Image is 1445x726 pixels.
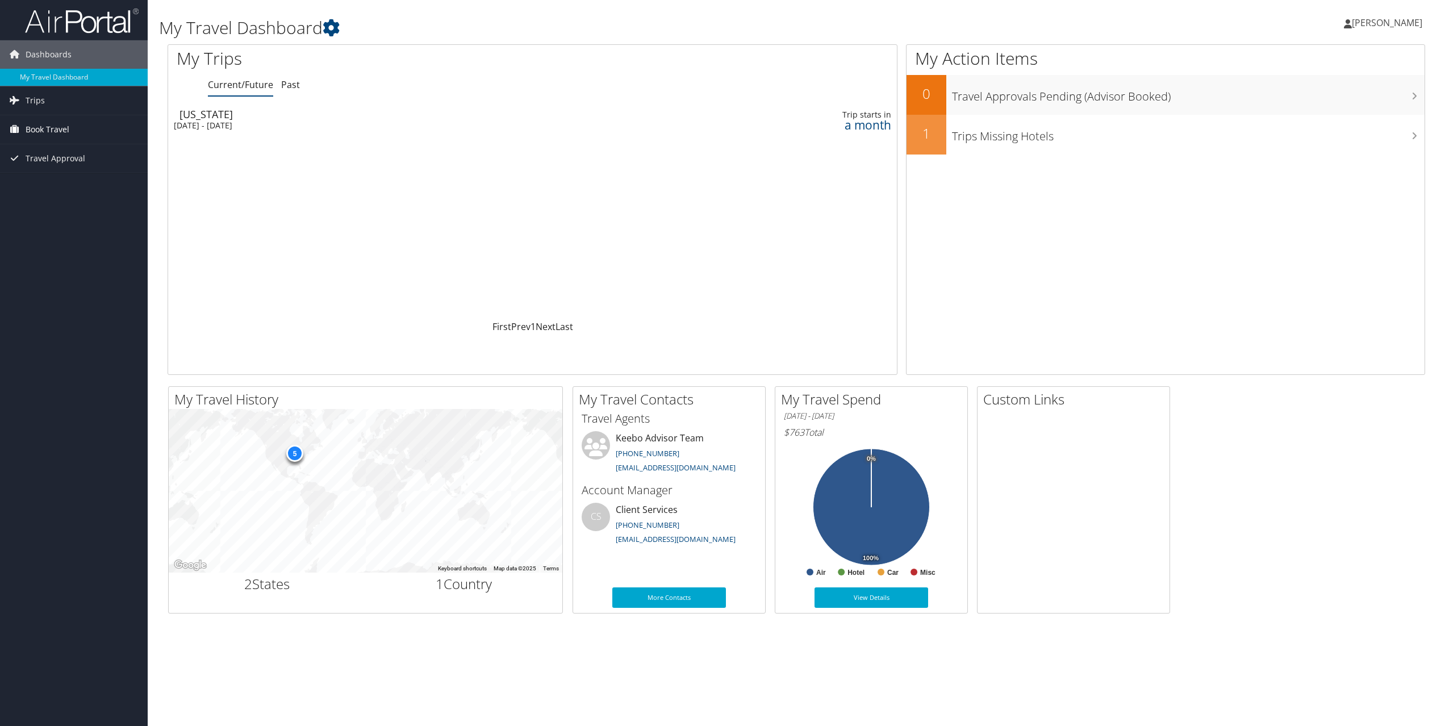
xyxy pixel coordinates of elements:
[907,47,1425,70] h1: My Action Items
[907,124,946,143] h2: 1
[494,565,536,571] span: Map data ©2025
[616,520,679,530] a: [PHONE_NUMBER]
[784,426,804,439] span: $763
[374,574,554,594] h2: Country
[172,558,209,573] img: Google
[612,587,726,608] a: More Contacts
[887,569,899,577] text: Car
[576,503,762,549] li: Client Services
[172,558,209,573] a: Open this area in Google Maps (opens a new window)
[616,448,679,458] a: [PHONE_NUMBER]
[244,574,252,593] span: 2
[781,390,967,409] h2: My Travel Spend
[719,120,891,130] div: a month
[815,587,928,608] a: View Details
[847,569,865,577] text: Hotel
[582,411,757,427] h3: Travel Agents
[920,569,936,577] text: Misc
[816,569,826,577] text: Air
[952,83,1425,105] h3: Travel Approvals Pending (Advisor Booked)
[543,565,559,571] a: Terms (opens in new tab)
[281,78,300,91] a: Past
[616,462,736,473] a: [EMAIL_ADDRESS][DOMAIN_NAME]
[907,115,1425,155] a: 1Trips Missing Hotels
[536,320,556,333] a: Next
[784,411,959,422] h6: [DATE] - [DATE]
[531,320,536,333] a: 1
[26,115,69,144] span: Book Travel
[582,503,610,531] div: CS
[784,426,959,439] h6: Total
[174,390,562,409] h2: My Travel History
[582,482,757,498] h3: Account Manager
[177,47,585,70] h1: My Trips
[719,110,891,120] div: Trip starts in
[26,40,72,69] span: Dashboards
[26,144,85,173] span: Travel Approval
[174,120,608,131] div: [DATE] - [DATE]
[438,565,487,573] button: Keyboard shortcuts
[1344,6,1434,40] a: [PERSON_NAME]
[863,555,879,562] tspan: 100%
[286,445,303,462] div: 5
[25,7,139,34] img: airportal-logo.png
[159,16,1009,40] h1: My Travel Dashboard
[576,431,762,478] li: Keebo Advisor Team
[492,320,511,333] a: First
[177,574,357,594] h2: States
[907,75,1425,115] a: 0Travel Approvals Pending (Advisor Booked)
[208,78,273,91] a: Current/Future
[952,123,1425,144] h3: Trips Missing Hotels
[1352,16,1422,29] span: [PERSON_NAME]
[556,320,573,333] a: Last
[179,109,614,119] div: [US_STATE]
[511,320,531,333] a: Prev
[616,534,736,544] a: [EMAIL_ADDRESS][DOMAIN_NAME]
[436,574,444,593] span: 1
[867,456,876,462] tspan: 0%
[983,390,1170,409] h2: Custom Links
[579,390,765,409] h2: My Travel Contacts
[26,86,45,115] span: Trips
[907,84,946,103] h2: 0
